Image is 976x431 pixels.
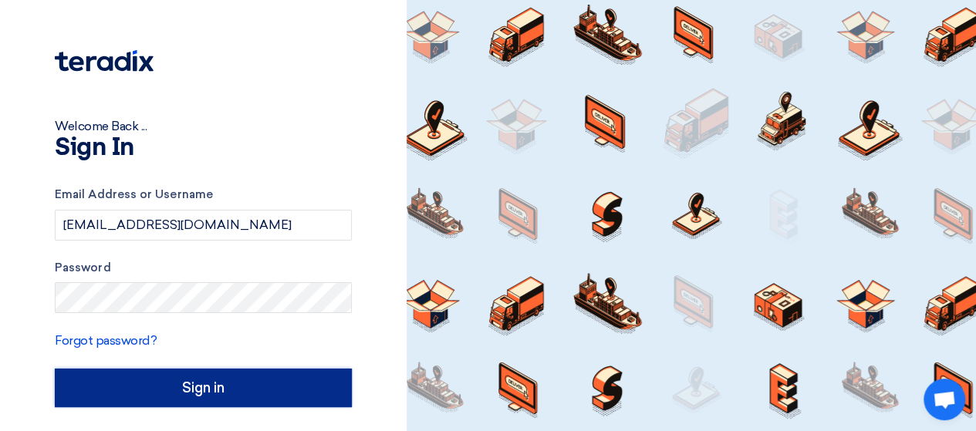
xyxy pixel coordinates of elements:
[55,117,352,136] div: Welcome Back ...
[924,379,965,420] div: Open chat
[55,259,352,277] label: Password
[55,369,352,407] input: Sign in
[55,50,154,72] img: Teradix logo
[55,136,352,160] h1: Sign In
[55,210,352,241] input: Enter your business email or username
[55,333,157,348] a: Forgot password?
[55,186,352,204] label: Email Address or Username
